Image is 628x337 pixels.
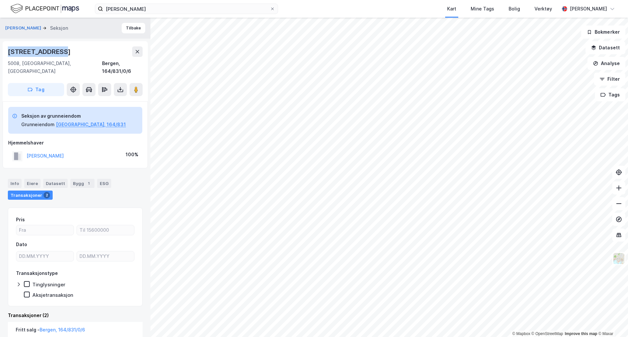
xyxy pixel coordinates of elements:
div: Info [8,179,22,188]
a: Bergen, 164/831/0/6 [40,327,85,332]
input: DD.MM.YYYY [77,251,134,261]
div: Grunneiendom [21,121,55,128]
div: [STREET_ADDRESS] [8,46,72,57]
div: Kontrollprogram for chat [595,306,628,337]
div: Datasett [43,179,68,188]
div: Eiere [24,179,41,188]
input: Til 15600000 [77,225,134,235]
iframe: Chat Widget [595,306,628,337]
div: 1 [85,180,92,187]
div: Bergen, 164/831/0/6 [102,59,143,75]
button: Tag [8,83,64,96]
a: Mapbox [512,331,530,336]
img: Z [613,252,625,265]
div: Transaksjonstype [16,269,58,277]
input: Fra [16,225,74,235]
div: 5008, [GEOGRAPHIC_DATA], [GEOGRAPHIC_DATA] [8,59,102,75]
button: [GEOGRAPHIC_DATA], 164/831 [56,121,126,128]
button: [PERSON_NAME] [5,25,43,31]
div: Seksjon av grunneiendom [21,112,126,120]
div: Mine Tags [471,5,494,13]
div: Tinglysninger [32,281,65,288]
div: Hjemmelshaver [8,139,142,147]
div: Pris [16,216,25,224]
div: Aksjetransaksjon [32,292,73,298]
button: Tilbake [122,23,145,33]
button: Analyse [587,57,625,70]
div: Seksjon [50,24,68,32]
div: Bolig [509,5,520,13]
div: [PERSON_NAME] [570,5,607,13]
div: Transaksjoner [8,191,53,200]
button: Tags [595,88,625,101]
button: Datasett [585,41,625,54]
div: ESG [97,179,111,188]
div: 2 [44,192,50,198]
a: OpenStreetMap [532,331,563,336]
input: Søk på adresse, matrikkel, gårdeiere, leietakere eller personer [103,4,270,14]
div: Fritt salg - [16,326,85,336]
div: Transaksjoner (2) [8,312,143,319]
img: logo.f888ab2527a4732fd821a326f86c7f29.svg [10,3,79,14]
div: Bygg [70,179,95,188]
div: Dato [16,241,27,248]
div: 100% [126,151,138,159]
button: Filter [594,73,625,86]
div: Verktøy [534,5,552,13]
input: DD.MM.YYYY [16,251,74,261]
button: Bokmerker [581,25,625,39]
a: Improve this map [565,331,597,336]
div: Kart [447,5,456,13]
